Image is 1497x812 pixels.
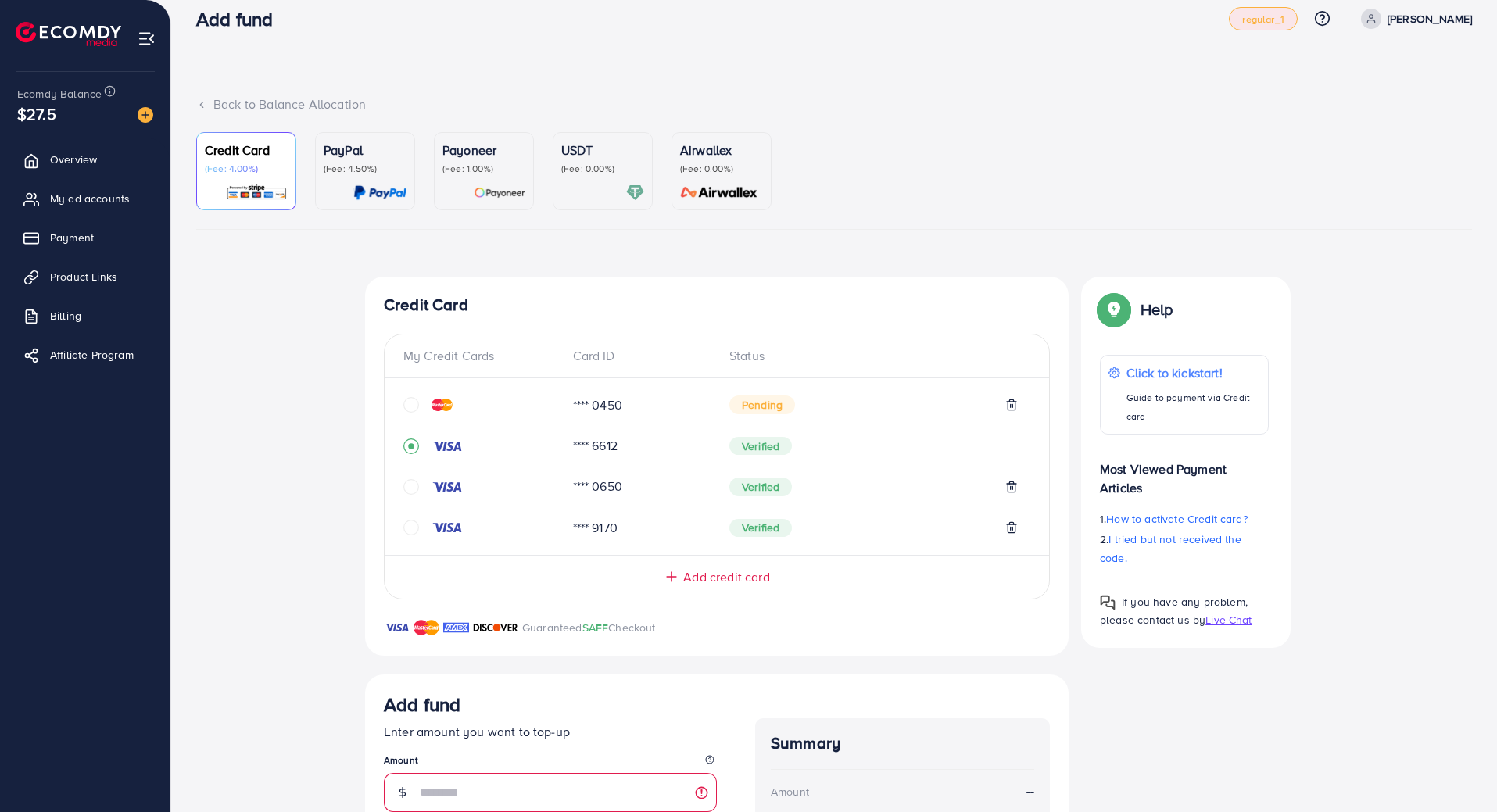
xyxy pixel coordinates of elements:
span: regular_1 [1242,14,1284,24]
svg: circle [403,479,419,495]
a: My ad accounts [12,183,159,214]
img: brand [443,618,469,637]
p: (Fee: 1.00%) [442,163,525,175]
img: credit [432,521,463,534]
div: Amount [771,784,809,799]
h4: Summary [771,734,1034,753]
svg: record circle [403,438,419,454]
p: 1. [1100,510,1269,528]
span: Live Chat [1205,612,1252,628]
span: Ecomdy Balance [17,86,102,102]
span: My ad accounts [50,191,130,206]
a: [PERSON_NAME] [1355,9,1472,29]
span: Product Links [50,269,117,284]
h4: Credit Card [384,295,1050,315]
a: Payment [12,222,159,253]
img: card [226,184,288,202]
svg: circle [403,397,419,413]
p: Click to kickstart! [1126,363,1260,382]
img: card [675,184,763,202]
div: Card ID [560,347,718,365]
img: image [138,107,153,123]
span: $27.5 [17,102,56,125]
span: Payment [50,230,94,245]
p: Airwallex [680,141,763,159]
img: card [353,184,406,202]
span: If you have any problem, please contact us by [1100,594,1248,628]
p: Credit Card [205,141,288,159]
legend: Amount [384,753,717,773]
a: Affiliate Program [12,339,159,370]
img: credit [432,440,463,453]
p: (Fee: 0.00%) [561,163,644,175]
span: Overview [50,152,97,167]
span: Billing [50,308,81,324]
iframe: Chat [1431,742,1485,800]
img: Popup guide [1100,595,1116,610]
img: card [626,184,644,202]
p: (Fee: 0.00%) [680,163,763,175]
p: Guaranteed Checkout [522,618,656,637]
div: Status [717,347,1030,365]
span: Affiliate Program [50,347,134,363]
p: [PERSON_NAME] [1388,9,1472,28]
a: Billing [12,300,159,331]
p: Help [1141,300,1173,319]
a: Overview [12,144,159,175]
img: menu [138,30,156,48]
p: Most Viewed Payment Articles [1100,447,1269,497]
img: brand [414,618,439,637]
svg: circle [403,520,419,535]
img: credit [432,481,463,493]
p: PayPal [324,141,406,159]
img: brand [473,618,518,637]
div: My Credit Cards [403,347,560,365]
span: I tried but not received the code. [1100,531,1241,566]
img: logo [16,22,121,46]
img: credit [432,399,453,411]
span: SAFE [582,620,609,635]
p: 2. [1100,530,1269,567]
span: Add credit card [683,568,769,586]
p: (Fee: 4.50%) [324,163,406,175]
span: Verified [729,519,792,538]
p: Payoneer [442,141,525,159]
img: Popup guide [1100,295,1128,324]
span: Pending [729,395,795,414]
img: brand [384,618,410,637]
span: Verified [729,478,792,496]
img: card [474,184,525,202]
h3: Add fund [384,693,460,716]
h3: Add fund [196,8,285,30]
span: Verified [729,437,792,456]
p: Enter amount you want to top-up [384,722,717,741]
div: Back to Balance Allocation [196,95,1472,113]
p: Guide to payment via Credit card [1126,388,1260,426]
p: USDT [561,141,644,159]
a: Product Links [12,261,159,292]
a: regular_1 [1229,7,1297,30]
p: (Fee: 4.00%) [205,163,288,175]
span: How to activate Credit card? [1106,511,1247,527]
strong: -- [1026,782,1034,800]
